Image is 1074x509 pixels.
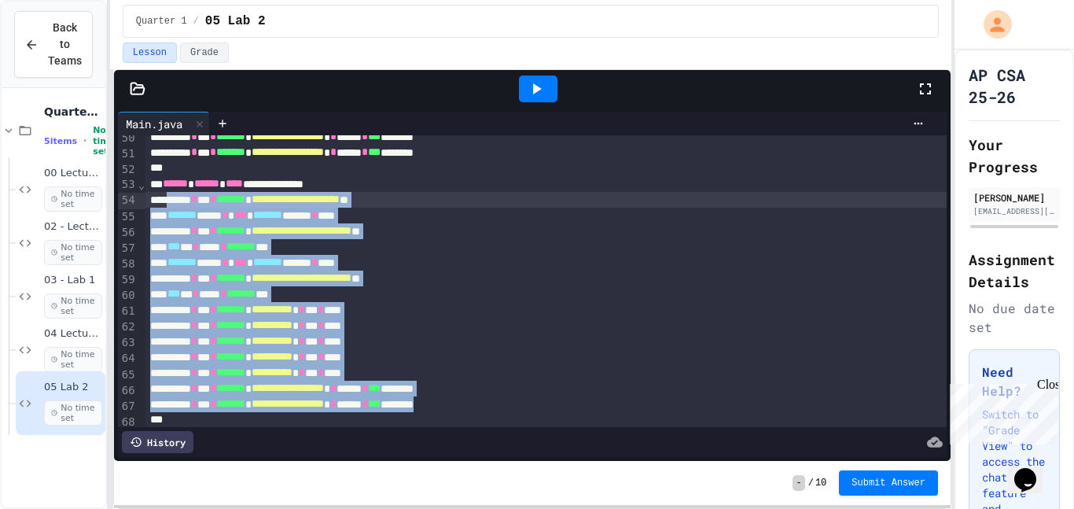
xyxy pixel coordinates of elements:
[118,399,138,415] div: 67
[969,249,1060,293] h2: Assignment Details
[118,304,138,319] div: 61
[138,179,145,191] span: Fold line
[118,319,138,335] div: 62
[44,347,102,372] span: No time set
[118,415,138,430] div: 68
[44,136,77,146] span: 5 items
[44,400,102,426] span: No time set
[973,205,1055,217] div: [EMAIL_ADDRESS][PERSON_NAME][DOMAIN_NAME]
[967,6,1016,42] div: My Account
[118,272,138,288] div: 59
[969,299,1060,337] div: No due date set
[180,42,229,63] button: Grade
[118,383,138,399] div: 66
[48,20,82,69] span: Back to Teams
[118,256,138,272] div: 58
[118,177,138,193] div: 53
[44,105,102,119] span: Quarter 1
[118,162,138,178] div: 52
[815,477,826,489] span: 10
[44,240,102,265] span: No time set
[123,42,177,63] button: Lesson
[1008,446,1058,493] iframe: chat widget
[839,470,938,496] button: Submit Answer
[118,193,138,208] div: 54
[205,12,266,31] span: 05 Lab 2
[14,11,93,78] button: Back to Teams
[118,367,138,383] div: 65
[136,15,187,28] span: Quarter 1
[44,327,102,341] span: 04 Lecture 2 Notes
[118,288,138,304] div: 60
[982,363,1046,400] h3: Need Help?
[969,64,1060,108] h1: AP CSA 25-26
[118,225,138,241] div: 56
[808,477,814,489] span: /
[118,241,138,256] div: 57
[44,167,102,180] span: 00 Lecture 1 Demo
[793,475,804,491] span: -
[193,15,199,28] span: /
[44,293,102,319] span: No time set
[118,116,190,132] div: Main.java
[44,220,102,234] span: 02 - Lecture 1 Problem 2
[118,112,210,135] div: Main.java
[118,351,138,367] div: 64
[83,135,86,147] span: •
[44,186,102,212] span: No time set
[973,190,1055,205] div: [PERSON_NAME]
[118,209,138,225] div: 55
[44,274,102,287] span: 03 - Lab 1
[943,378,1058,444] iframe: chat widget
[118,335,138,351] div: 63
[118,146,138,162] div: 51
[93,125,115,157] span: No time set
[118,131,138,146] div: 50
[44,381,102,394] span: 05 Lab 2
[6,6,109,100] div: Chat with us now!Close
[969,134,1060,178] h2: Your Progress
[122,431,193,453] div: History
[851,477,925,489] span: Submit Answer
